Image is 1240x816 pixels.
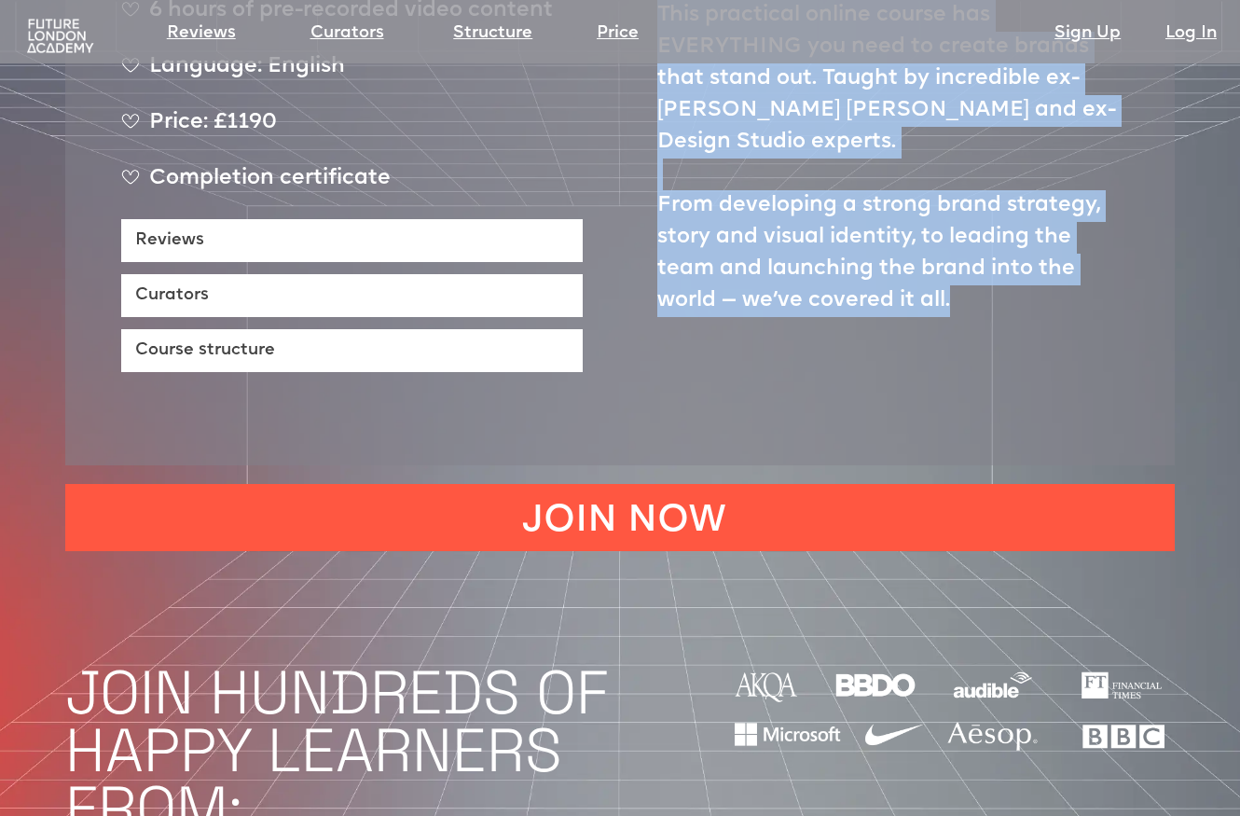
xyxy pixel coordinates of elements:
[121,219,583,262] a: Reviews
[597,21,639,47] a: Price
[121,163,583,210] div: Completion certificate
[310,21,384,47] a: Curators
[121,107,583,154] div: Price: £1190
[453,21,532,47] a: Structure
[1054,21,1121,47] a: Sign Up
[167,21,236,47] a: Reviews
[65,484,1175,551] a: JOIN NOW
[1165,21,1217,47] a: Log In
[121,51,583,98] div: Language: English
[121,329,583,372] a: Course structure
[121,274,583,317] a: Curators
